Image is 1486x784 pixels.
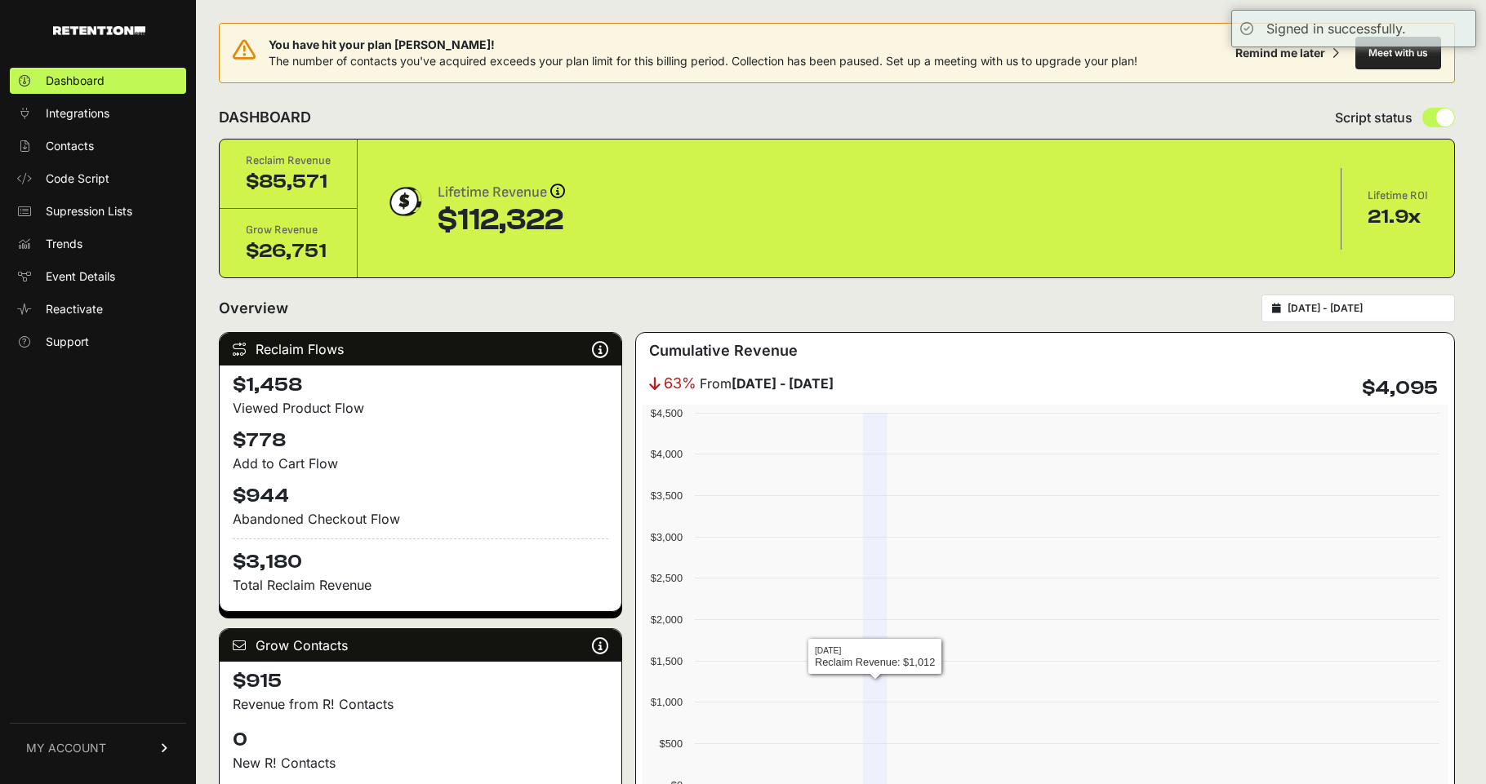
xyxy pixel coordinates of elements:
div: Grow Contacts [220,629,621,662]
h2: Overview [219,297,288,320]
a: Trends [10,231,186,257]
a: Supression Lists [10,198,186,224]
text: $4,000 [651,448,683,460]
text: $2,000 [651,613,683,626]
div: Abandoned Checkout Flow [233,509,608,529]
div: Lifetime ROI [1368,188,1428,204]
div: $85,571 [246,169,331,195]
button: Remind me later [1229,38,1346,68]
p: New R! Contacts [233,753,608,773]
span: From [700,374,834,393]
a: Contacts [10,133,186,159]
a: Event Details [10,264,186,290]
span: Trends [46,236,82,252]
div: Signed in successfully. [1266,19,1406,38]
div: Reclaim Flows [220,333,621,365]
h4: 0 [233,727,608,753]
h4: $1,458 [233,372,608,398]
span: Supression Lists [46,203,132,219]
div: Viewed Product Flow [233,398,608,418]
text: $1,500 [651,655,683,667]
a: Integrations [10,100,186,126]
h4: $915 [233,668,608,694]
span: Support [46,334,89,350]
h4: $4,095 [1362,375,1438,401]
span: You have hit your plan [PERSON_NAME]! [269,37,1137,53]
div: Remind me later [1235,45,1325,61]
a: MY ACCOUNT [10,723,186,773]
text: $3,000 [651,531,683,543]
text: $500 [660,737,683,750]
a: Reactivate [10,296,186,322]
strong: [DATE] - [DATE] [732,375,834,392]
span: 63% [664,372,696,395]
img: Retention.com [53,26,145,35]
span: Code Script [46,171,109,187]
div: Grow Revenue [246,222,331,238]
div: Add to Cart Flow [233,454,608,473]
div: Reclaim Revenue [246,153,331,169]
span: Event Details [46,268,115,285]
span: Reactivate [46,301,103,317]
span: Contacts [46,138,94,154]
span: The number of contacts you've acquired exceeds your plan limit for this billing period. Collectio... [269,54,1137,68]
span: MY ACCOUNT [26,740,106,756]
button: Meet with us [1355,37,1441,69]
text: $3,500 [651,489,683,502]
div: $26,751 [246,238,331,264]
span: Script status [1335,108,1413,127]
h3: Cumulative Revenue [649,339,798,362]
span: Dashboard [46,73,105,89]
span: Integrations [46,105,109,122]
text: $1,000 [651,696,683,708]
div: 21.9x [1368,204,1428,230]
div: $112,322 [438,204,565,237]
h4: $3,180 [233,538,608,575]
a: Code Script [10,166,186,192]
p: Revenue from R! Contacts [233,694,608,714]
h4: $944 [233,483,608,509]
h4: $778 [233,427,608,454]
div: Lifetime Revenue [438,181,565,204]
text: $4,500 [651,407,683,419]
a: Dashboard [10,68,186,94]
h2: DASHBOARD [219,106,311,129]
a: Support [10,329,186,355]
img: dollar-coin-05c43ed7efb7bc0c12610022525b4bbbb207c7efeef5aecc26f025e68dcafac9.png [384,181,425,222]
p: Total Reclaim Revenue [233,575,608,595]
text: $2,500 [651,572,683,584]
